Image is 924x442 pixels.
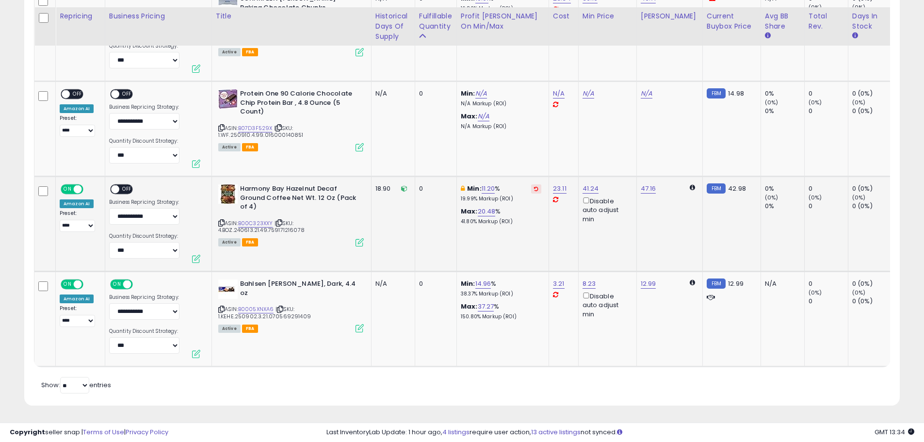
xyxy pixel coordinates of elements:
[852,297,892,306] div: 0 (0%)
[809,3,822,11] small: (0%)
[375,89,407,98] div: N/A
[765,107,804,115] div: 0%
[216,11,367,21] div: Title
[10,427,45,437] strong: Copyright
[809,289,822,296] small: (0%)
[461,11,545,32] div: Profit [PERSON_NAME] on Min/Max
[583,11,632,21] div: Min Price
[475,279,491,289] a: 14.96
[109,233,179,240] label: Quantity Discount Strategy:
[60,199,94,208] div: Amazon AI
[119,90,135,98] span: OFF
[728,184,746,193] span: 42.98
[461,89,475,98] b: Min:
[765,202,804,211] div: 0%
[765,98,778,106] small: (0%)
[461,112,478,121] b: Max:
[809,107,848,115] div: 0
[218,238,241,246] span: All listings currently available for purchase on Amazon
[240,89,358,119] b: Protein One 90 Calorie Chocolate Chip Protein Bar , 4.8 Ounce (5 Count)
[70,90,85,98] span: OFF
[109,328,179,335] label: Quantity Discount Strategy:
[218,48,241,56] span: All listings currently available for purchase on Amazon
[531,427,581,437] a: 13 active listings
[765,11,800,32] div: Avg BB Share
[765,194,778,201] small: (0%)
[809,279,848,288] div: 0
[707,278,726,289] small: FBM
[553,89,565,98] a: N/A
[242,238,259,246] span: FBA
[218,89,364,150] div: ASIN:
[765,89,804,98] div: 0%
[461,207,541,225] div: %
[583,196,629,224] div: Disable auto adjust min
[852,202,892,211] div: 0 (0%)
[809,202,848,211] div: 0
[583,89,594,98] a: N/A
[419,11,453,32] div: Fulfillable Quantity
[242,48,259,56] span: FBA
[809,89,848,98] div: 0
[641,11,698,21] div: [PERSON_NAME]
[809,184,848,193] div: 0
[809,11,844,32] div: Total Rev.
[218,305,311,320] span: | SKU: 1.KEHE.250902.3.21.070569291409
[456,7,549,46] th: The percentage added to the cost of goods (COGS) that forms the calculator for Min & Max prices.
[10,428,168,437] div: seller snap | |
[690,279,695,286] i: Calculated using Dynamic Max Price.
[111,280,123,289] span: ON
[442,427,470,437] a: 4 listings
[765,32,771,40] small: Avg BB Share.
[419,184,449,193] div: 0
[218,143,241,151] span: All listings currently available for purchase on Amazon
[728,89,744,98] span: 14.98
[60,210,97,232] div: Preset:
[83,427,124,437] a: Terms of Use
[218,124,304,139] span: | SKU: 1.WF.250910.4.99.016000140851
[765,279,797,288] div: N/A
[809,194,822,201] small: (0%)
[60,104,94,113] div: Amazon AI
[109,104,179,111] label: Business Repricing Strategy:
[461,5,541,12] p: 16.80% Markup (ROI)
[852,279,892,288] div: 0 (0%)
[809,98,822,106] small: (0%)
[553,184,567,194] a: 23.11
[875,427,914,437] span: 2025-10-9 13:34 GMT
[242,143,259,151] span: FBA
[326,428,914,437] div: Last InventoryLab Update: 1 hour ago, require user action, not synced.
[553,11,574,21] div: Cost
[82,185,97,194] span: OFF
[852,107,892,115] div: 0 (0%)
[60,295,94,303] div: Amazon AI
[218,184,238,204] img: 51jPIPwx5NL._SL40_.jpg
[852,11,888,32] div: Days In Stock
[583,184,599,194] a: 41.24
[218,219,305,234] span: | SKU: 4.BOZ.240613.21.49.759171216078
[852,184,892,193] div: 0 (0%)
[641,279,656,289] a: 12.99
[765,184,804,193] div: 0%
[809,297,848,306] div: 0
[461,313,541,320] p: 150.80% Markup (ROI)
[62,185,74,194] span: ON
[583,5,629,33] div: Disable auto adjust min
[461,279,475,288] b: Min:
[218,325,241,333] span: All listings currently available for purchase on Amazon
[240,279,358,300] b: Bahlsen [PERSON_NAME], Dark, 4.4 oz
[583,291,629,319] div: Disable auto adjust min
[242,325,259,333] span: FBA
[461,218,541,225] p: 41.80% Markup (ROI)
[478,302,494,311] a: 37.27
[641,89,652,98] a: N/A
[478,207,496,216] a: 20.48
[109,43,179,49] label: Quantity Discount Strategy:
[419,89,449,98] div: 0
[109,199,179,206] label: Business Repricing Strategy:
[131,280,146,289] span: OFF
[707,88,726,98] small: FBM
[467,184,482,193] b: Min:
[852,289,866,296] small: (0%)
[419,279,449,288] div: 0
